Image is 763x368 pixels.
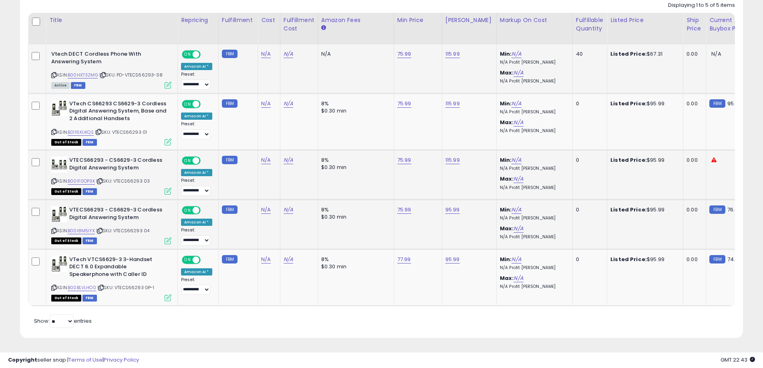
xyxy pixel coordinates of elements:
[261,156,271,164] a: N/A
[610,206,647,213] b: Listed Price:
[51,50,171,88] div: ASIN:
[500,78,566,84] p: N/A Profit [PERSON_NAME]
[181,72,212,90] div: Preset:
[321,157,388,164] div: 8%
[397,206,411,214] a: 75.99
[709,99,725,108] small: FBM
[181,113,212,120] div: Amazon AI *
[51,82,70,89] span: All listings currently available for purchase on Amazon
[610,255,647,263] b: Listed Price:
[51,295,81,302] span: All listings that are currently out of stock and unavailable for purchase on Amazon
[96,178,150,184] span: | SKU: VTECS66293 03
[181,219,212,226] div: Amazon AI *
[34,317,92,325] span: Show: entries
[668,2,735,9] div: Displaying 1 to 5 of 5 items
[104,356,139,364] a: Privacy Policy
[727,100,742,107] span: 95.94
[69,157,167,173] b: VTECS66293 - CS6629-3 Cordless Digital Answering System
[500,166,566,171] p: N/A Profit [PERSON_NAME]
[321,107,388,115] div: $0.30 min
[709,205,725,214] small: FBM
[68,129,94,136] a: B0116XUKQS
[496,13,572,44] th: The percentage added to the cost of goods (COGS) that forms the calculator for Min & Max prices.
[71,82,85,89] span: FBM
[397,50,411,58] a: 75.99
[51,100,171,145] div: ASIN:
[68,227,95,234] a: B00I8M5IYK
[51,206,171,243] div: ASIN:
[610,256,677,263] div: $95.99
[51,237,81,244] span: All listings that are currently out of stock and unavailable for purchase on Amazon
[445,156,460,164] a: 115.99
[513,274,523,282] a: N/A
[8,356,139,364] div: seller snap | |
[513,119,523,127] a: N/A
[284,16,314,33] div: Fulfillment Cost
[51,139,81,146] span: All listings that are currently out of stock and unavailable for purchase on Amazon
[686,50,700,58] div: 0.00
[576,16,604,33] div: Fulfillable Quantity
[445,255,460,263] a: 95.99
[51,206,67,222] img: 51nhoR4htIL._SL40_.jpg
[500,50,512,58] b: Min:
[500,119,514,126] b: Max:
[183,207,193,214] span: ON
[284,206,293,214] a: N/A
[261,206,271,214] a: N/A
[222,99,238,108] small: FBM
[181,268,212,275] div: Amazon AI *
[500,206,512,213] b: Min:
[83,295,97,302] span: FBM
[68,72,98,78] a: B00HX732MG
[284,255,293,263] a: N/A
[500,225,514,232] b: Max:
[721,356,755,364] span: 2025-09-8 22:43 GMT
[181,121,212,139] div: Preset:
[96,227,149,234] span: | SKU: VTECS66293 04
[397,255,411,263] a: 77.99
[181,169,212,176] div: Amazon AI *
[576,206,601,213] div: 0
[183,101,193,107] span: ON
[686,16,703,33] div: Ship Price
[511,255,521,263] a: N/A
[69,256,167,280] b: VTech VTCS6629-3 3-Handset DECT 6.0 Expandable Speakerphone with Caller ID
[222,16,254,24] div: Fulfillment
[576,157,601,164] div: 0
[68,178,95,185] a: B00IF0OP3K
[511,50,521,58] a: N/A
[83,237,97,244] span: FBM
[321,100,388,107] div: 8%
[727,255,742,263] span: 74.99
[69,206,167,223] b: VTECS66293 - CS6629-3 Cordless Digital Answering System
[513,225,523,233] a: N/A
[222,50,238,58] small: FBM
[513,175,523,183] a: N/A
[181,277,212,295] div: Preset:
[284,50,293,58] a: N/A
[261,100,271,108] a: N/A
[321,263,388,270] div: $0.30 min
[222,205,238,214] small: FBM
[49,16,174,24] div: Title
[284,100,293,108] a: N/A
[99,72,163,78] span: | SKU: PD-VTECS66293-38
[511,156,521,164] a: N/A
[183,157,193,164] span: ON
[321,256,388,263] div: 8%
[500,109,566,115] p: N/A Profit [PERSON_NAME]
[397,100,411,108] a: 75.99
[51,188,81,195] span: All listings that are currently out of stock and unavailable for purchase on Amazon
[8,356,37,364] strong: Copyright
[397,156,411,164] a: 75.99
[500,156,512,164] b: Min:
[500,185,566,191] p: N/A Profit [PERSON_NAME]
[261,255,271,263] a: N/A
[222,156,238,164] small: FBM
[199,51,212,58] span: OFF
[51,100,67,116] img: 51nhoR4htIL._SL40_.jpg
[500,100,512,107] b: Min:
[321,16,391,24] div: Amazon Fees
[513,69,523,77] a: N/A
[610,100,647,107] b: Listed Price:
